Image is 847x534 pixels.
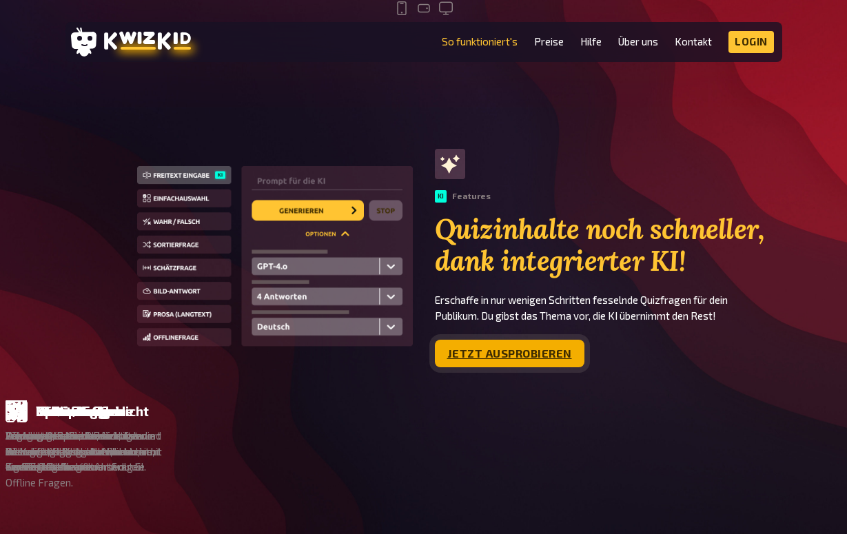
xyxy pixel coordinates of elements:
a: Hilfe [580,36,602,48]
div: Uploadfrage [118,404,198,419]
div: Features [435,190,491,203]
p: Antwort A, B, C oder doch Antwort D? Keine Ahnung, aber im Zweifelsfall immer Antwort C! [427,428,585,475]
a: Über uns [618,36,658,48]
a: So funktioniert's [442,36,518,48]
p: Achtung kreative Runde. Lass die User eigene Bilder hochladen, um die Frage zu beantworten! [88,428,246,475]
h2: Quizinhalte noch schneller, dank integrierter KI! [435,214,782,277]
a: Jetzt ausprobieren [435,340,584,367]
p: Wie viele Nashörner es auf der Welt gibt, fragst du am besten mit einer Schätzfrage! [257,428,416,475]
div: Multiple Choice [457,404,555,419]
div: Sortierfrage [626,404,706,419]
div: Schätzfrage [287,404,366,419]
img: Freetext AI [137,166,413,350]
a: Login [728,31,774,53]
p: Erschaffe in nur wenigen Schritten fesselnde Quizfragen für dein Publikum. Du gibst das Thema vor... [435,292,782,323]
a: Preise [534,36,564,48]
a: Kontakt [675,36,712,48]
p: Du willst etwas in die richtige Reihenfolge bringen. Nimm’ eine Sortierfrage! [596,428,755,475]
div: KI [435,190,447,203]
